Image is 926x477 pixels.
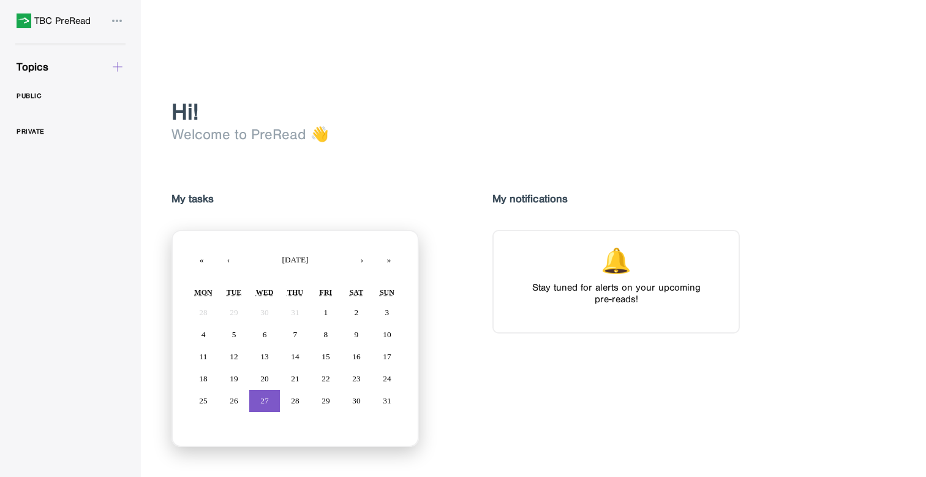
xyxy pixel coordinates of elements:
[348,246,375,273] button: ›
[260,396,268,405] abbr: August 27, 2025
[341,302,372,324] button: August 2, 2025
[219,302,249,324] button: July 29, 2025
[280,368,311,390] button: August 21, 2025
[291,374,299,383] abbr: August 21, 2025
[282,255,309,264] span: [DATE]
[249,368,280,390] button: August 20, 2025
[201,330,206,339] abbr: August 4, 2025
[524,281,708,305] div: Stay tuned for alerts on your upcoming pre-reads!
[383,352,391,361] abbr: August 17, 2025
[380,288,394,297] abbr: Sunday
[383,374,391,383] abbr: August 24, 2025
[219,346,249,368] button: August 12, 2025
[287,288,303,297] abbr: Thursday
[199,308,207,317] abbr: July 28, 2025
[199,374,207,383] abbr: August 18, 2025
[219,324,249,346] button: August 5, 2025
[194,288,212,297] abbr: Monday
[230,352,238,361] abbr: August 12, 2025
[375,246,402,273] button: »
[215,246,242,273] button: ‹
[249,302,280,324] button: July 30, 2025
[311,390,341,412] button: August 29, 2025
[311,324,341,346] button: August 8, 2025
[322,396,329,405] abbr: August 29, 2025
[372,368,402,390] button: August 24, 2025
[293,330,298,339] abbr: August 7, 2025
[230,396,238,405] abbr: August 26, 2025
[352,396,360,405] abbr: August 30, 2025
[188,346,219,368] button: August 11, 2025
[322,352,329,361] abbr: August 15, 2025
[188,368,219,390] button: August 18, 2025
[280,346,311,368] button: August 14, 2025
[601,246,631,275] div: 🔔
[372,324,402,346] button: August 10, 2025
[188,324,219,346] button: August 4, 2025
[341,390,372,412] button: August 30, 2025
[324,308,328,317] abbr: August 1, 2025
[17,86,41,107] div: PUBLIC
[230,308,238,317] abbr: July 29, 2025
[260,352,268,361] abbr: August 13, 2025
[34,16,91,26] div: TBC PreRead
[249,324,280,346] button: August 6, 2025
[199,396,207,405] abbr: August 25, 2025
[355,330,359,339] abbr: August 9, 2025
[291,352,299,361] abbr: August 14, 2025
[260,374,268,383] abbr: August 20, 2025
[280,390,311,412] button: August 28, 2025
[242,246,348,273] button: [DATE]
[260,308,268,317] abbr: July 30, 2025
[280,302,311,324] button: July 31, 2025
[311,346,341,368] button: August 15, 2025
[249,346,280,368] button: August 13, 2025
[341,324,372,346] button: August 9, 2025
[492,192,740,205] div: My notifications
[9,60,48,74] div: Topics
[232,330,236,339] abbr: August 5, 2025
[352,352,360,361] abbr: August 16, 2025
[324,330,328,339] abbr: August 8, 2025
[249,390,280,412] button: August 27, 2025
[188,302,219,324] button: July 28, 2025
[227,288,242,297] abbr: Tuesday
[320,288,333,297] abbr: Friday
[291,308,299,317] abbr: July 31, 2025
[383,330,391,339] abbr: August 10, 2025
[350,288,363,297] abbr: Saturday
[230,374,238,383] abbr: August 19, 2025
[200,352,208,361] abbr: August 11, 2025
[372,346,402,368] button: August 17, 2025
[219,368,249,390] button: August 19, 2025
[256,288,274,297] abbr: Wednesday
[171,192,419,205] div: My tasks
[291,396,299,405] abbr: August 28, 2025
[188,246,215,273] button: «
[188,390,219,412] button: August 25, 2025
[322,374,329,383] abbr: August 22, 2025
[171,98,895,126] div: Hi !
[311,302,341,324] button: August 1, 2025
[263,330,267,339] abbr: August 6, 2025
[385,308,390,317] abbr: August 3, 2025
[383,396,391,405] abbr: August 31, 2025
[219,390,249,412] button: August 26, 2025
[352,374,360,383] abbr: August 23, 2025
[372,302,402,324] button: August 3, 2025
[355,308,359,317] abbr: August 2, 2025
[341,368,372,390] button: August 23, 2025
[280,324,311,346] button: August 7, 2025
[311,368,341,390] button: August 22, 2025
[171,126,895,143] div: Welcome to PreRead 👋
[341,346,372,368] button: August 16, 2025
[17,121,45,142] div: PRIVATE
[372,390,402,412] button: August 31, 2025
